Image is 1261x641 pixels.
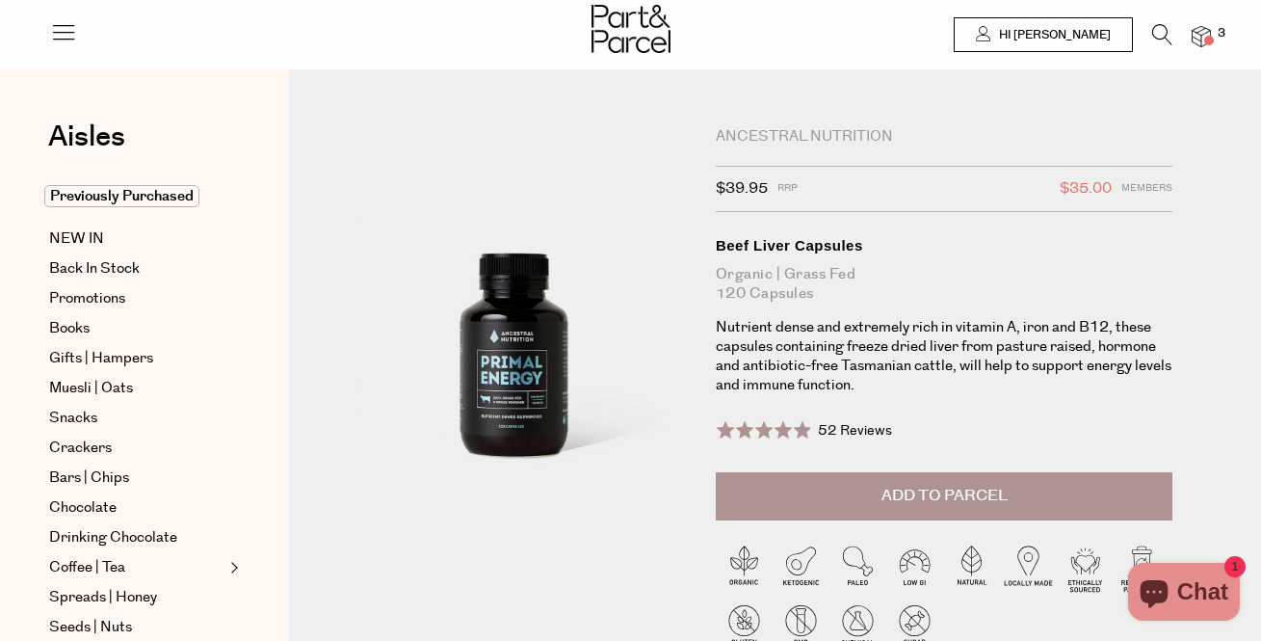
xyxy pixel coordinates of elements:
[818,421,892,441] span: 52 Reviews
[49,347,224,370] a: Gifts | Hampers
[716,540,773,597] img: P_P-ICONS-Live_Bec_V11_Organic.svg
[716,265,1173,304] div: Organic | Grass Fed 120 Capsules
[49,257,140,280] span: Back In Stock
[1057,540,1114,597] img: P_P-ICONS-Live_Bec_V11_Ethically_Sourced.svg
[49,526,177,549] span: Drinking Chocolate
[773,540,829,597] img: P_P-ICONS-Live_Bec_V11_Ketogenic.svg
[49,407,224,430] a: Snacks
[49,407,97,430] span: Snacks
[49,496,224,520] a: Chocolate
[591,5,670,53] img: Part&Parcel
[225,556,239,579] button: Expand/Collapse Coffee | Tea
[49,347,153,370] span: Gifts | Hampers
[1121,176,1172,201] span: Members
[49,227,224,251] a: NEW IN
[49,616,224,639] a: Seeds | Nuts
[49,467,224,490] a: Bars | Chips
[49,185,224,208] a: Previously Purchased
[49,287,224,310] a: Promotions
[49,616,132,639] span: Seeds | Nuts
[49,377,224,400] a: Muesli | Oats
[49,437,224,460] a: Crackers
[49,556,125,579] span: Coffee | Tea
[954,17,1133,52] a: Hi [PERSON_NAME]
[49,227,104,251] span: NEW IN
[49,526,224,549] a: Drinking Chocolate
[49,287,125,310] span: Promotions
[943,540,1000,597] img: P_P-ICONS-Live_Bec_V11_Natural.svg
[48,122,125,171] a: Aisles
[48,116,125,158] span: Aisles
[777,176,798,201] span: RRP
[49,257,224,280] a: Back In Stock
[1213,25,1230,42] span: 3
[881,485,1008,507] span: Add to Parcel
[829,540,886,597] img: P_P-ICONS-Live_Bec_V11_Paleo.svg
[49,377,133,400] span: Muesli | Oats
[716,236,1173,255] div: Beef Liver Capsules
[716,127,1173,147] div: Ancestral Nutrition
[1122,563,1246,626] inbox-online-store-chat: Shopify online store chat
[716,176,768,201] span: $39.95
[1000,540,1057,597] img: P_P-ICONS-Live_Bec_V11_Locally_Made_2.svg
[886,540,943,597] img: P_P-ICONS-Live_Bec_V11_Low_Gi.svg
[1192,26,1211,46] a: 3
[49,317,90,340] span: Books
[1060,176,1112,201] span: $35.00
[49,556,224,579] a: Coffee | Tea
[49,586,157,609] span: Spreads | Honey
[716,472,1173,521] button: Add to Parcel
[49,496,117,520] span: Chocolate
[49,437,112,460] span: Crackers
[994,27,1111,43] span: Hi [PERSON_NAME]
[44,185,199,207] span: Previously Purchased
[716,318,1173,395] p: Nutrient dense and extremely rich in vitamin A, iron and B12, these capsules containing freeze dr...
[49,317,224,340] a: Books
[49,467,129,490] span: Bars | Chips
[49,586,224,609] a: Spreads | Honey
[1114,540,1170,597] img: P_P-ICONS-Live_Bec_V11_Recyclable_Packaging.svg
